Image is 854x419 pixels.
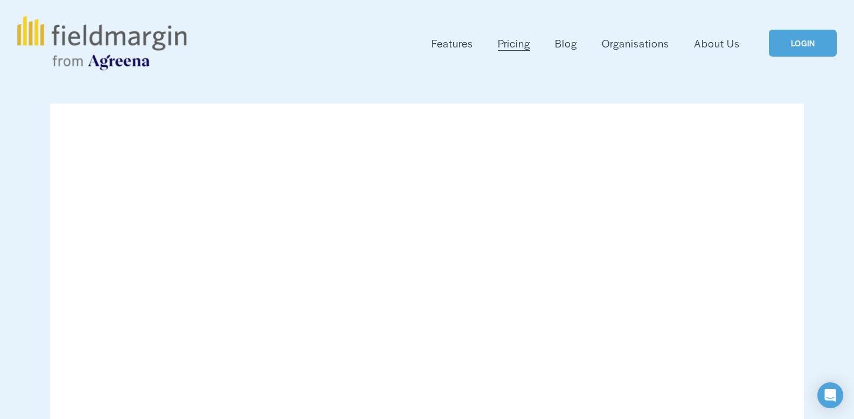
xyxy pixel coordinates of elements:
a: Blog [555,35,577,52]
a: Pricing [498,35,530,52]
a: LOGIN [769,30,837,57]
a: Organisations [602,35,669,52]
a: folder dropdown [432,35,473,52]
span: Features [432,36,473,51]
div: Open Intercom Messenger [817,382,843,408]
img: fieldmargin.com [17,16,186,70]
a: About Us [694,35,740,52]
